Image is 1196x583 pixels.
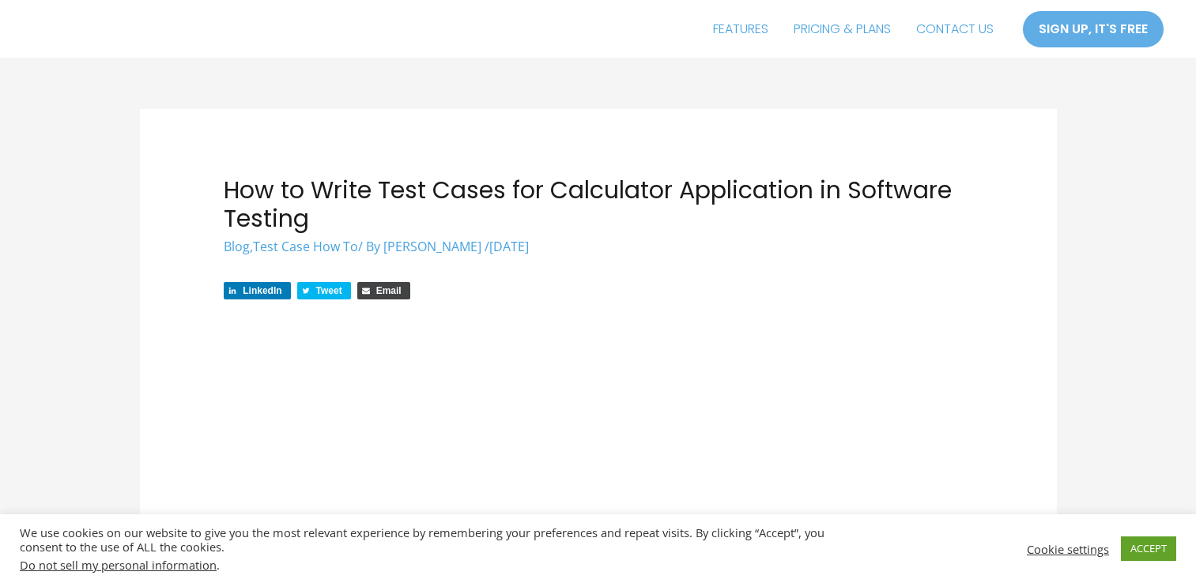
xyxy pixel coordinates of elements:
span: [DATE] [489,238,529,255]
div: / By / [224,238,972,256]
a: Test Case How To [253,238,358,255]
a: Share on Twitter [297,282,351,299]
a: PRICING & PLANS [781,9,904,49]
span: Email [376,285,402,296]
div: We use cookies on our website to give you the most relevant experience by remembering your prefer... [20,525,829,572]
nav: Site Navigation [700,9,1006,49]
a: SIGN UP, IT'S FREE [1022,10,1164,48]
a: [PERSON_NAME] [383,238,485,255]
a: Share via Email [357,282,410,299]
h1: How to Write Test Cases for Calculator Application in Software Testing [224,176,972,233]
a: FEATURES [700,9,781,49]
a: Do not sell my personal information [20,557,217,573]
a: Share on LinkedIn [224,282,290,299]
div: . [20,558,829,572]
span: Tweet [316,285,342,296]
span: , [224,238,358,255]
span: [PERSON_NAME] [383,238,481,255]
a: Blog [224,238,250,255]
a: ACCEPT [1121,536,1176,561]
a: CONTACT US [904,9,1006,49]
a: Cookie settings [1027,542,1109,556]
span: LinkedIn [243,285,281,296]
